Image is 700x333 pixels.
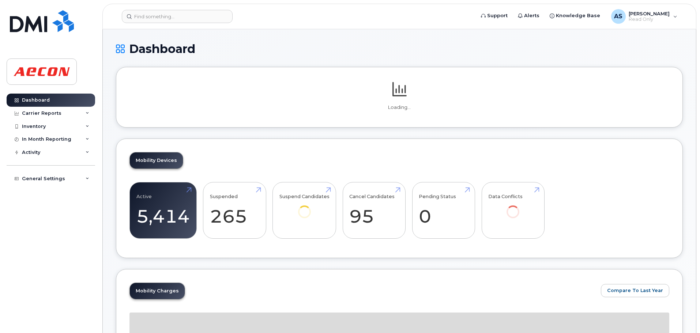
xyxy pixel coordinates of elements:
a: Cancel Candidates 95 [349,186,399,235]
a: Active 5,414 [136,186,190,235]
p: Loading... [129,104,669,111]
a: Data Conflicts [488,186,538,228]
h1: Dashboard [116,42,683,55]
a: Mobility Charges [130,283,185,299]
a: Pending Status 0 [419,186,468,235]
a: Suspend Candidates [279,186,330,228]
button: Compare To Last Year [601,284,669,297]
a: Suspended 265 [210,186,259,235]
span: Compare To Last Year [607,287,663,294]
a: Mobility Devices [130,152,183,169]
